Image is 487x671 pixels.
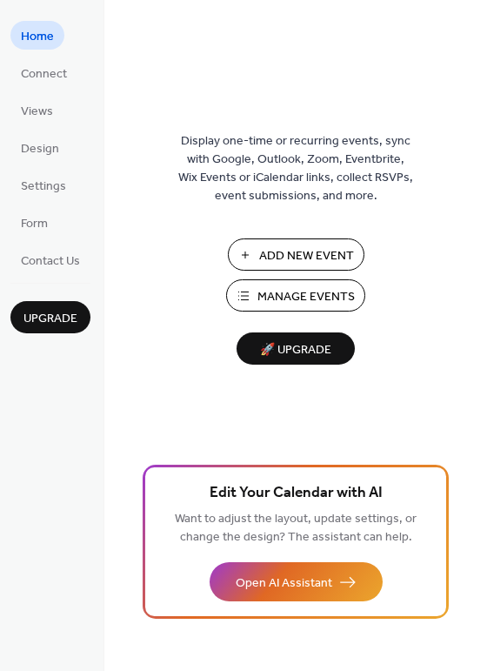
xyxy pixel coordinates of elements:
button: Manage Events [226,279,365,312]
button: Add New Event [228,238,364,271]
button: Open AI Assistant [210,562,383,601]
span: Home [21,28,54,46]
a: Contact Us [10,245,90,274]
a: Connect [10,58,77,87]
a: Form [10,208,58,237]
span: Contact Us [21,252,80,271]
span: Want to adjust the layout, update settings, or change the design? The assistant can help. [175,507,417,549]
span: Open AI Assistant [236,574,332,593]
button: Upgrade [10,301,90,333]
a: Design [10,133,70,162]
span: Add New Event [259,247,354,265]
span: Views [21,103,53,121]
span: Upgrade [23,310,77,328]
span: 🚀 Upgrade [247,339,344,362]
span: Form [21,215,48,233]
button: 🚀 Upgrade [237,332,355,365]
a: Settings [10,171,77,199]
span: Connect [21,65,67,84]
a: Views [10,96,63,124]
span: Manage Events [257,288,355,306]
span: Settings [21,178,66,196]
span: Display one-time or recurring events, sync with Google, Outlook, Zoom, Eventbrite, Wix Events or ... [178,132,413,205]
span: Edit Your Calendar with AI [210,481,383,506]
a: Home [10,21,64,50]
span: Design [21,140,59,158]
